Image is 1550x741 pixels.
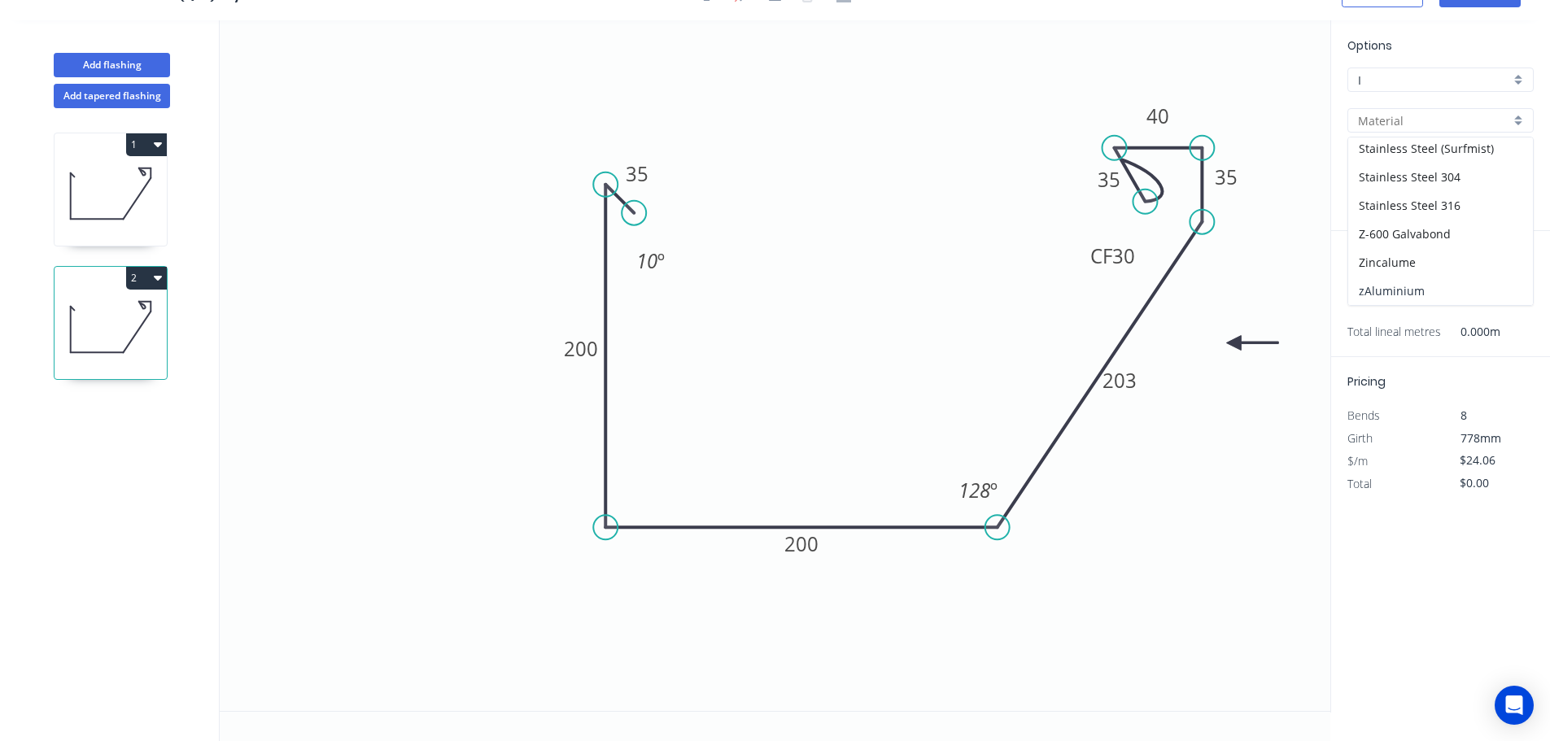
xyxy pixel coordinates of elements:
[564,335,598,362] tspan: 200
[1215,163,1238,190] tspan: 35
[626,160,648,187] tspan: 35
[1347,373,1386,390] span: Pricing
[1090,242,1112,269] tspan: CF
[1460,408,1467,423] span: 8
[1348,191,1533,220] div: Stainless Steel 316
[990,477,998,503] tspan: º
[1495,686,1534,725] div: Open Intercom Messenger
[1146,102,1169,129] tspan: 40
[1358,112,1510,129] input: Material
[126,267,167,290] button: 2
[1348,248,1533,277] div: Zincalume
[54,53,170,77] button: Add flashing
[657,247,665,274] tspan: º
[1348,134,1533,163] div: Stainless Steel (Surfmist)
[1112,242,1135,269] tspan: 30
[958,477,990,503] tspan: 128
[1102,367,1137,394] tspan: 203
[784,530,819,557] tspan: 200
[1348,220,1533,248] div: Z-600 Galvabond
[1347,453,1368,469] span: $/m
[1347,476,1372,491] span: Total
[636,247,657,274] tspan: 10
[1098,166,1120,193] tspan: 35
[1348,163,1533,191] div: Stainless Steel 304
[1347,408,1380,423] span: Bends
[1441,320,1500,343] span: 0.000m
[1347,320,1441,343] span: Total lineal metres
[54,84,170,108] button: Add tapered flashing
[1347,37,1392,54] span: Options
[1358,72,1510,89] input: Price level
[1348,277,1533,305] div: zAluminium
[1347,430,1373,446] span: Girth
[126,133,167,156] button: 1
[220,20,1330,711] svg: 0
[1460,430,1501,446] span: 778mm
